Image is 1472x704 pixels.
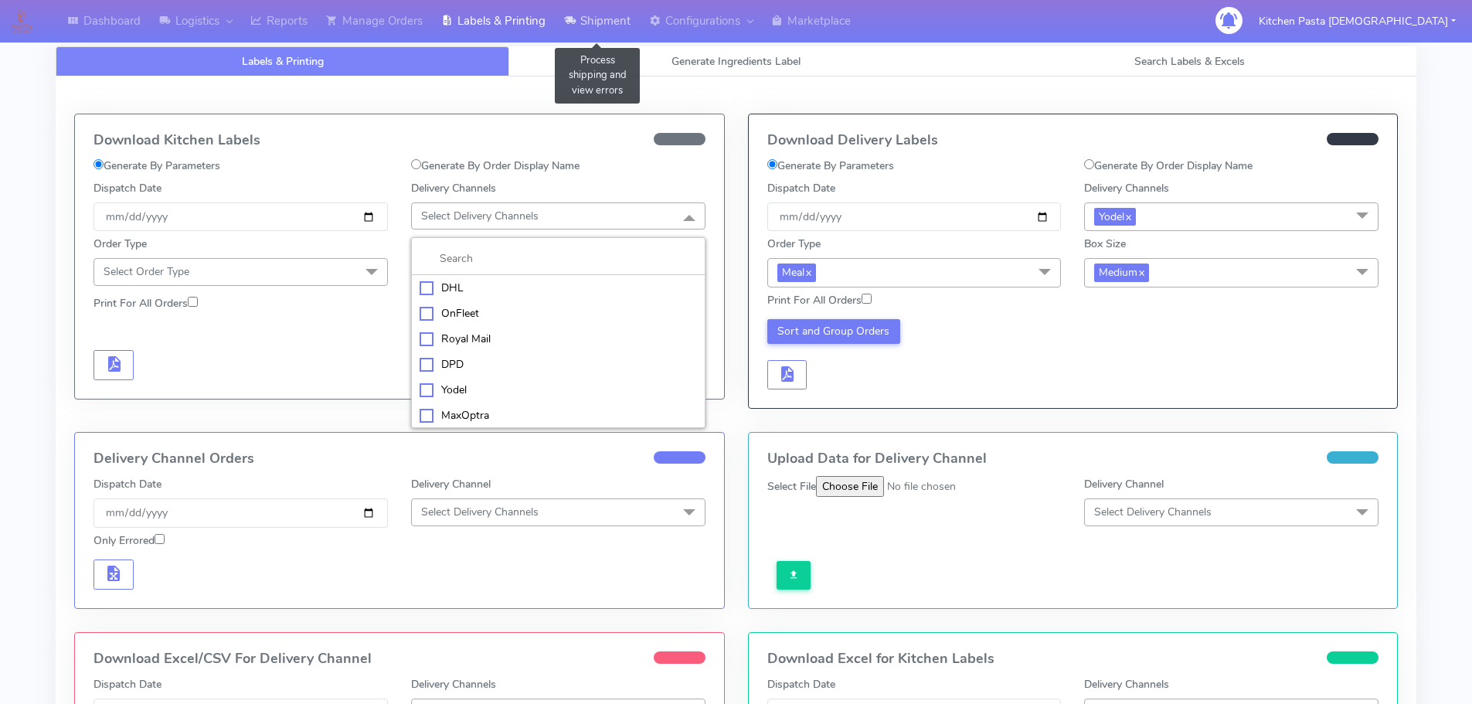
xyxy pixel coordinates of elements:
[411,236,466,252] label: Drivers List
[420,250,697,267] input: multiselect-search
[93,133,705,148] h4: Download Kitchen Labels
[1084,676,1169,692] label: Delivery Channels
[767,236,821,252] label: Order Type
[1134,54,1245,69] span: Search Labels & Excels
[421,209,539,223] span: Select Delivery Channels
[93,236,147,252] label: Order Type
[242,54,324,69] span: Labels & Printing
[93,451,705,467] h4: Delivery Channel Orders
[411,158,580,174] label: Generate By Order Display Name
[1084,476,1164,492] label: Delivery Channel
[420,280,697,296] div: DHL
[155,534,165,544] input: Only Errored
[1094,264,1149,281] span: Medium
[777,264,816,281] span: Meal
[862,294,872,304] input: Print For All Orders
[411,476,491,492] label: Delivery Channel
[411,676,496,692] label: Delivery Channels
[767,319,901,344] button: Sort and Group Orders
[56,46,1416,77] ul: Tabs
[104,264,189,279] span: Select Order Type
[93,532,165,549] label: Only Errored
[420,382,697,398] div: Yodel
[1247,5,1467,37] button: Kitchen Pasta [DEMOGRAPHIC_DATA]
[411,159,421,169] input: Generate By Order Display Name
[1084,159,1094,169] input: Generate By Order Display Name
[1084,158,1253,174] label: Generate By Order Display Name
[804,264,811,280] a: x
[420,407,697,423] div: MaxOptra
[1084,180,1169,196] label: Delivery Channels
[93,476,161,492] label: Dispatch Date
[1094,505,1212,519] span: Select Delivery Channels
[1124,208,1131,224] a: x
[93,158,220,174] label: Generate By Parameters
[1084,236,1126,252] label: Box Size
[767,180,835,196] label: Dispatch Date
[767,292,872,308] label: Print For All Orders
[93,159,104,169] input: Generate By Parameters
[767,133,1379,148] h4: Download Delivery Labels
[411,180,496,196] label: Delivery Channels
[420,356,697,372] div: DPD
[420,331,697,347] div: Royal Mail
[93,676,161,692] label: Dispatch Date
[671,54,801,69] span: Generate Ingredients Label
[767,159,777,169] input: Generate By Parameters
[1137,264,1144,280] a: x
[420,305,697,321] div: OnFleet
[93,295,198,311] label: Print For All Orders
[767,158,894,174] label: Generate By Parameters
[421,505,539,519] span: Select Delivery Channels
[767,478,816,495] label: Select File
[93,651,705,667] h4: Download Excel/CSV For Delivery Channel
[188,297,198,307] input: Print For All Orders
[767,451,1379,467] h4: Upload Data for Delivery Channel
[1094,208,1136,226] span: Yodel
[93,180,161,196] label: Dispatch Date
[767,676,835,692] label: Dispatch Date
[767,651,1379,667] h4: Download Excel for Kitchen Labels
